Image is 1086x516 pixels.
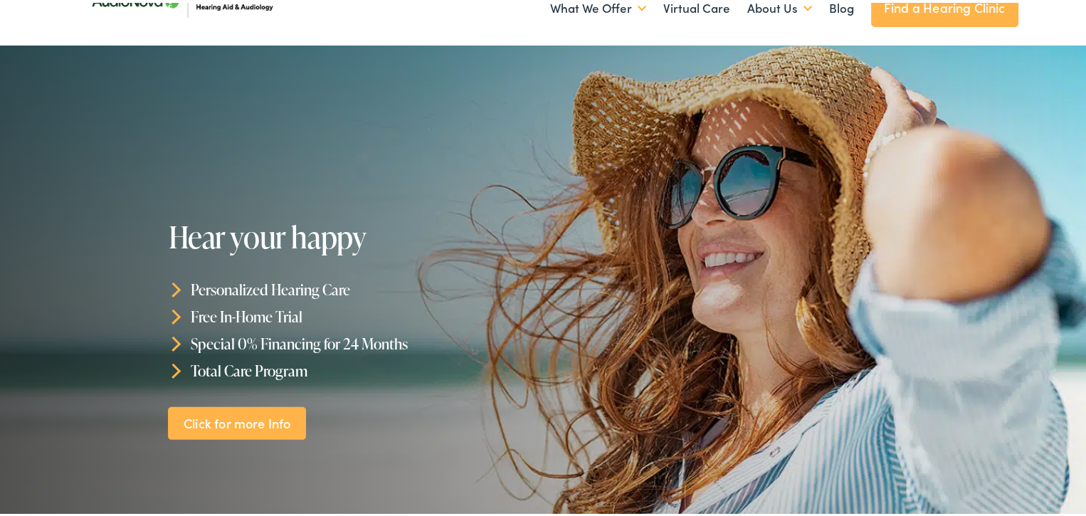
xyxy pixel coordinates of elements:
a: Click for more Info [168,404,306,437]
li: Special 0% Financing for 24 Months [168,327,548,354]
h1: Hear your happy [168,218,548,251]
li: Personalized Hearing Care [168,273,548,300]
li: Total Care Program [168,354,548,381]
li: Free In-Home Trial [168,300,548,327]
